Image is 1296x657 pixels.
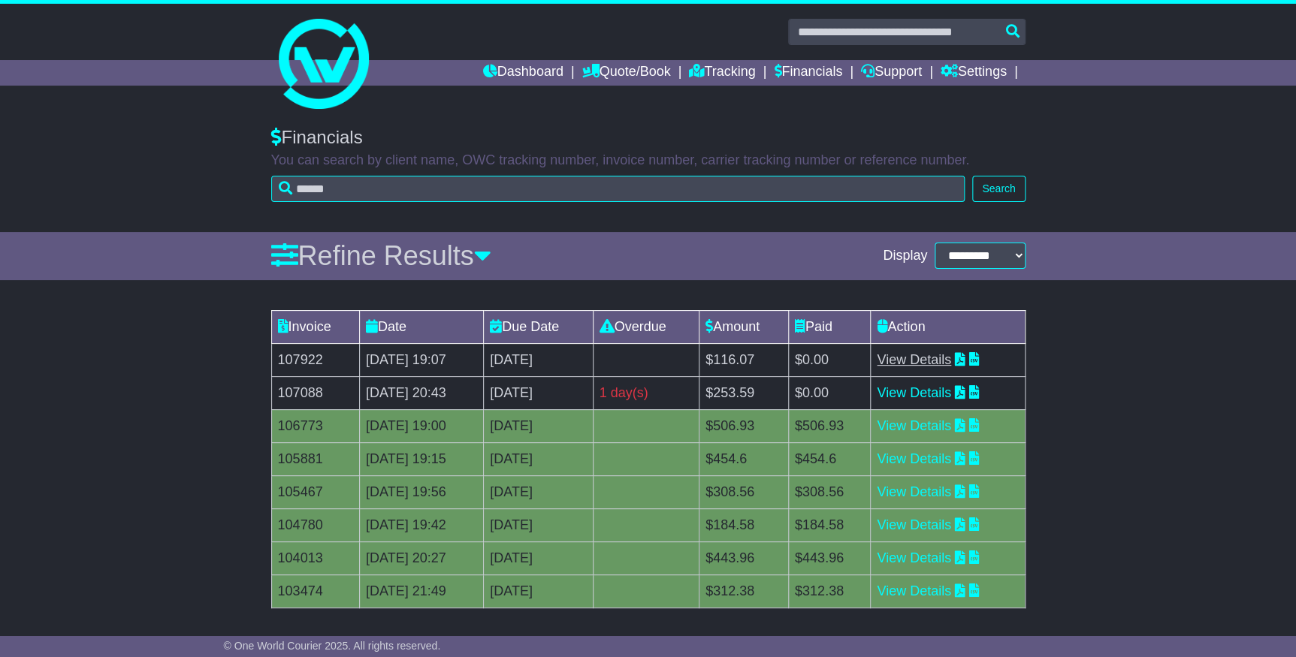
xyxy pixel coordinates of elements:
td: Overdue [593,310,699,343]
td: [DATE] 19:07 [359,343,483,376]
td: $443.96 [788,541,871,574]
a: Financials [774,60,842,86]
td: $116.07 [699,343,789,376]
span: © One World Courier 2025. All rights reserved. [224,640,441,652]
td: [DATE] 19:56 [359,475,483,508]
p: You can search by client name, OWC tracking number, invoice number, carrier tracking number or re... [271,152,1026,169]
td: 104013 [271,541,359,574]
a: View Details [877,484,951,499]
td: [DATE] [484,475,593,508]
td: [DATE] [484,343,593,376]
a: Dashboard [483,60,563,86]
td: [DATE] 20:27 [359,541,483,574]
td: Invoice [271,310,359,343]
td: [DATE] 20:43 [359,376,483,409]
td: [DATE] [484,574,593,607]
td: [DATE] 19:15 [359,442,483,475]
td: [DATE] [484,409,593,442]
td: [DATE] 19:00 [359,409,483,442]
td: Due Date [484,310,593,343]
td: [DATE] 19:42 [359,508,483,541]
td: $184.58 [788,508,871,541]
td: $454.6 [788,442,871,475]
td: [DATE] [484,376,593,409]
a: Settings [941,60,1007,86]
a: View Details [877,352,951,367]
div: Financials [271,127,1026,149]
td: [DATE] 21:49 [359,574,483,607]
td: 103474 [271,574,359,607]
a: View Details [877,385,951,400]
td: $506.93 [699,409,789,442]
a: Tracking [689,60,755,86]
td: $0.00 [788,343,871,376]
td: $312.38 [699,574,789,607]
td: [DATE] [484,442,593,475]
td: 105881 [271,442,359,475]
td: 106773 [271,409,359,442]
td: $454.6 [699,442,789,475]
a: View Details [877,550,951,565]
td: 105467 [271,475,359,508]
div: 1 day(s) [600,383,693,403]
td: Date [359,310,483,343]
td: 107088 [271,376,359,409]
td: $308.56 [788,475,871,508]
a: Support [861,60,922,86]
td: [DATE] [484,541,593,574]
a: View Details [877,517,951,532]
td: Amount [699,310,789,343]
td: $308.56 [699,475,789,508]
td: Action [871,310,1025,343]
td: $0.00 [788,376,871,409]
span: Display [883,248,927,264]
a: Quote/Book [582,60,670,86]
button: Search [972,176,1025,202]
td: 107922 [271,343,359,376]
td: [DATE] [484,508,593,541]
td: $443.96 [699,541,789,574]
a: View Details [877,451,951,466]
a: View Details [877,583,951,598]
td: $312.38 [788,574,871,607]
td: $506.93 [788,409,871,442]
td: $253.59 [699,376,789,409]
td: $184.58 [699,508,789,541]
a: Refine Results [271,240,491,271]
td: 104780 [271,508,359,541]
a: View Details [877,418,951,433]
td: Paid [788,310,871,343]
